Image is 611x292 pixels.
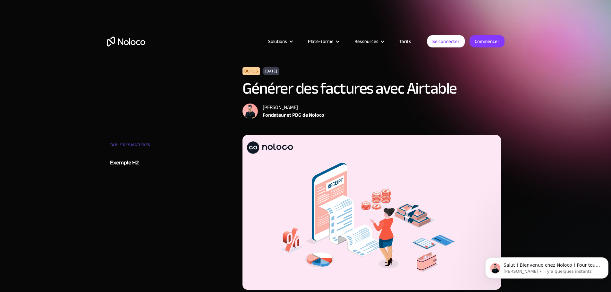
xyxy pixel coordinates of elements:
[483,244,611,289] iframe: Message de notifications d'interphone
[391,37,419,46] a: Tarifs
[268,37,287,46] font: Solutions
[110,141,150,149] font: TABLE DES MATIÈRES
[260,37,300,46] div: Solutions
[432,37,460,46] font: Se connecter
[475,37,499,46] font: Commencer
[427,35,465,47] a: Se connecter
[110,158,188,168] a: Exemple H2
[110,157,139,168] font: Exemple H2
[308,37,334,46] font: Plate-forme
[399,37,411,46] font: Tarifs
[263,103,298,112] font: [PERSON_NAME]
[263,110,324,120] font: Fondateur et PDG de Noloco
[107,37,145,46] a: maison
[354,37,378,46] font: Ressources
[300,37,346,46] div: Plate-forme
[346,37,391,46] div: Ressources
[470,35,505,47] a: Commencer
[242,73,457,104] font: Générer des factures avec Airtable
